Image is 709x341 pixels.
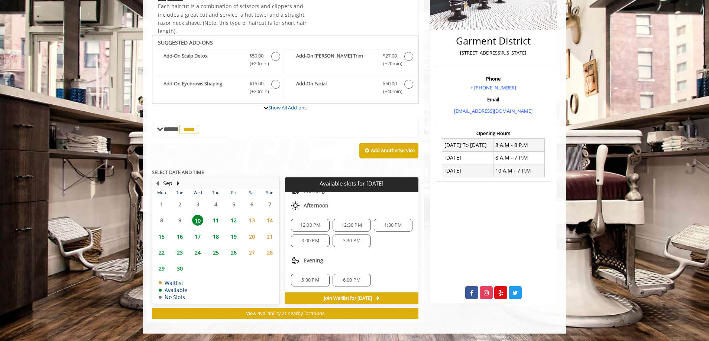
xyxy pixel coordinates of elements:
[225,228,243,244] td: Select day19
[324,295,372,301] span: Join Waitlist for [DATE]
[171,260,188,276] td: Select day30
[159,294,187,300] td: No Slots
[228,247,239,258] span: 26
[454,108,532,114] a: [EMAIL_ADDRESS][DOMAIN_NAME]
[192,231,203,242] span: 17
[300,222,321,228] span: 12:00 PM
[264,247,275,258] span: 28
[153,228,171,244] td: Select day15
[442,164,493,177] td: [DATE]
[291,201,300,210] img: afternoon slots
[289,80,414,97] label: Add-On Facial
[383,80,397,88] span: $50.00
[246,310,324,317] span: View availability at nearby locations
[383,52,397,60] span: $27.00
[210,247,221,258] span: 25
[171,189,188,196] th: Tue
[174,231,185,242] span: 16
[333,219,371,232] div: 12:30 PM
[304,258,323,263] span: Evening
[493,151,544,164] td: 8 A.M - 7 P.M
[249,80,263,88] span: $15.00
[304,188,325,194] span: Morning
[158,3,307,35] span: Each haircut is a combination of scissors and clippers and includes a great cut and service, a ho...
[174,263,185,274] span: 30
[156,52,281,69] label: Add-On Scalp Detox
[371,147,415,154] b: Add Another Service
[164,52,242,68] b: Add-On Scalp Detox
[438,97,548,102] h3: Email
[171,245,188,260] td: Select day23
[246,88,268,95] span: (+20min )
[246,215,258,226] span: 13
[333,274,371,286] div: 6:00 PM
[246,247,258,258] span: 27
[210,215,221,226] span: 11
[175,179,181,187] button: Next Month
[158,39,213,46] b: SUGGESTED ADD-ONS
[153,260,171,276] td: Select day29
[301,277,319,283] span: 5:30 PM
[374,219,412,232] div: 1:30 PM
[156,80,281,97] label: Add-On Eyebrows Shaping
[154,179,160,187] button: Previous Month
[333,235,371,247] div: 3:30 PM
[289,52,414,69] label: Add-On Beard Trim
[243,189,260,196] th: Sat
[192,247,203,258] span: 24
[189,212,207,228] td: Select day10
[359,143,418,158] button: Add AnotherService
[156,263,167,274] span: 29
[261,228,279,244] td: Select day21
[246,60,268,68] span: (+20min )
[379,88,401,95] span: (+40min )
[493,139,544,151] td: 8 A.M - 8 P.M
[341,222,362,228] span: 12:30 PM
[343,238,360,244] span: 3:30 PM
[291,256,300,265] img: evening slots
[228,215,239,226] span: 12
[225,245,243,260] td: Select day26
[225,189,243,196] th: Fri
[171,228,188,244] td: Select day16
[225,212,243,228] td: Select day12
[152,308,418,319] button: View availability at nearby locations
[438,36,548,46] h2: Garment District
[301,238,319,244] span: 3:00 PM
[291,274,329,286] div: 5:30 PM
[296,80,375,95] b: Add-On Facial
[493,164,544,177] td: 10 A.M - 7 P.M
[291,235,329,247] div: 3:00 PM
[243,245,260,260] td: Select day27
[156,231,167,242] span: 15
[442,151,493,164] td: [DATE]
[288,180,415,187] p: Available slots for [DATE]
[304,203,328,209] span: Afternoon
[153,245,171,260] td: Select day22
[291,219,329,232] div: 12:00 PM
[207,212,224,228] td: Select day11
[470,84,516,91] a: + [PHONE_NUMBER]
[153,189,171,196] th: Mon
[343,277,360,283] span: 6:00 PM
[189,245,207,260] td: Select day24
[164,80,242,95] b: Add-On Eyebrows Shaping
[296,52,375,68] b: Add-On [PERSON_NAME] Trim
[159,280,187,286] td: Waitlist
[210,231,221,242] span: 18
[156,247,167,258] span: 22
[159,287,187,293] td: Available
[228,231,239,242] span: 19
[436,131,550,136] h3: Opening Hours
[207,228,224,244] td: Select day18
[243,212,260,228] td: Select day13
[207,245,224,260] td: Select day25
[442,139,493,151] td: [DATE] To [DATE]
[384,222,402,228] span: 1:30 PM
[189,189,207,196] th: Wed
[261,212,279,228] td: Select day14
[264,215,275,226] span: 14
[261,189,279,196] th: Sun
[163,179,172,187] button: Sep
